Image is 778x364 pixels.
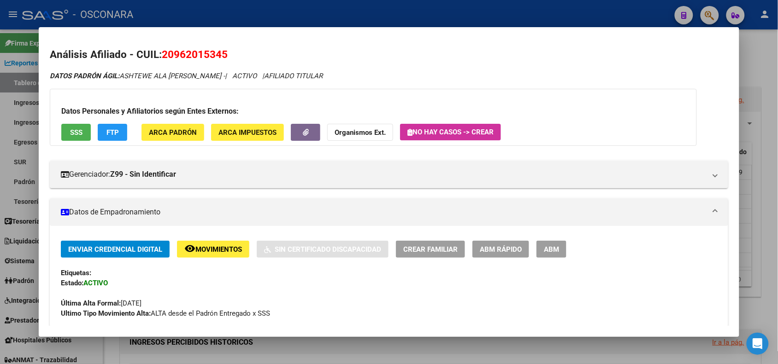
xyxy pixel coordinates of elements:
[61,169,706,180] mat-panel-title: Gerenciador:
[68,245,162,254] span: Enviar Credencial Digital
[61,309,270,318] span: ALTA desde el Padrón Entregado x SSS
[98,124,127,141] button: FTP
[335,128,386,137] strong: Organismos Ext.
[106,128,119,137] span: FTP
[61,299,141,307] span: [DATE]
[544,245,559,254] span: ABM
[218,128,277,137] span: ARCA Impuestos
[195,245,242,254] span: Movimientos
[407,128,494,136] span: No hay casos -> Crear
[472,241,529,258] button: ABM Rápido
[61,269,91,277] strong: Etiquetas:
[61,279,83,287] strong: Estado:
[50,161,728,188] mat-expansion-panel-header: Gerenciador:Z99 - Sin Identificar
[83,279,108,287] strong: ACTIVO
[61,124,91,141] button: SSS
[400,124,501,140] button: No hay casos -> Crear
[327,124,393,141] button: Organismos Ext.
[141,124,204,141] button: ARCA Padrón
[747,333,769,355] div: Open Intercom Messenger
[149,128,197,137] span: ARCA Padrón
[110,169,176,180] strong: Z99 - Sin Identificar
[264,72,323,80] span: AFILIADO TITULAR
[50,72,119,80] strong: DATOS PADRÓN ÁGIL:
[257,241,389,258] button: Sin Certificado Discapacidad
[536,241,566,258] button: ABM
[396,241,465,258] button: Crear Familiar
[61,299,121,307] strong: Última Alta Formal:
[50,72,323,80] i: | ACTIVO |
[70,128,83,137] span: SSS
[61,309,151,318] strong: Ultimo Tipo Movimiento Alta:
[184,243,195,254] mat-icon: remove_red_eye
[403,245,458,254] span: Crear Familiar
[61,207,706,218] mat-panel-title: Datos de Empadronamiento
[50,198,728,226] mat-expansion-panel-header: Datos de Empadronamiento
[480,245,522,254] span: ABM Rápido
[162,48,228,60] span: 20962015345
[61,106,685,117] h3: Datos Personales y Afiliatorios según Entes Externos:
[275,245,381,254] span: Sin Certificado Discapacidad
[177,241,249,258] button: Movimientos
[61,241,170,258] button: Enviar Credencial Digital
[50,72,225,80] span: ASHTEWE ALA [PERSON_NAME] -
[50,47,728,63] h2: Análisis Afiliado - CUIL:
[211,124,284,141] button: ARCA Impuestos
